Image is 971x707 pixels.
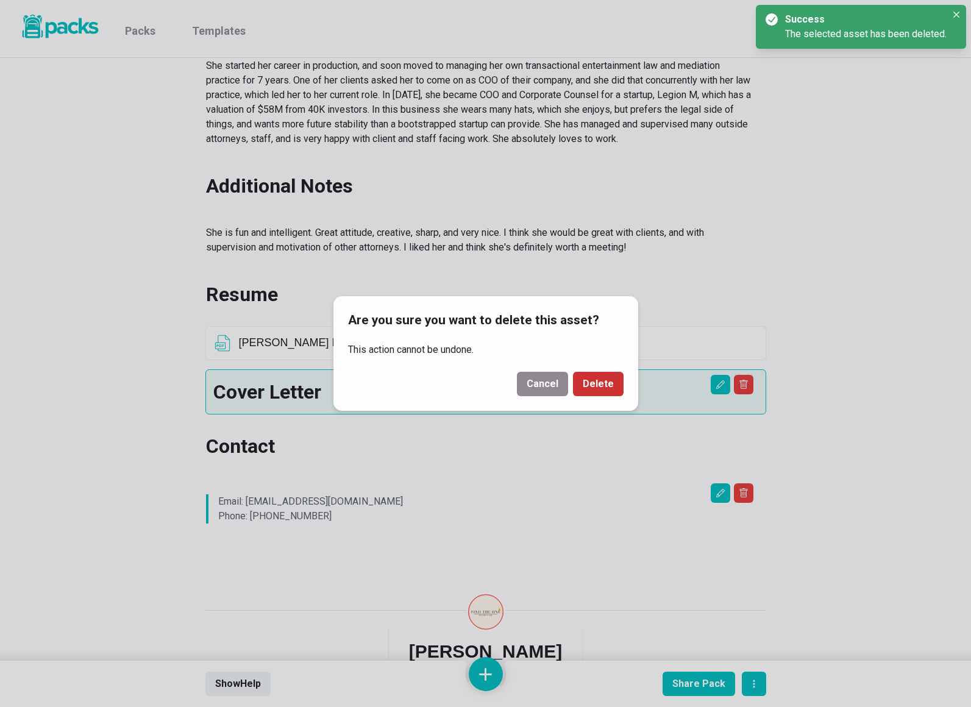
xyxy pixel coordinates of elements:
div: The selected asset has been deleted. [785,27,947,41]
button: Close [949,7,964,22]
div: Success [785,12,942,27]
button: Cancel [517,372,568,396]
div: This action cannot be undone. [333,338,638,362]
header: Are you sure you want to delete this asset? [333,296,638,339]
button: Delete [573,372,624,396]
